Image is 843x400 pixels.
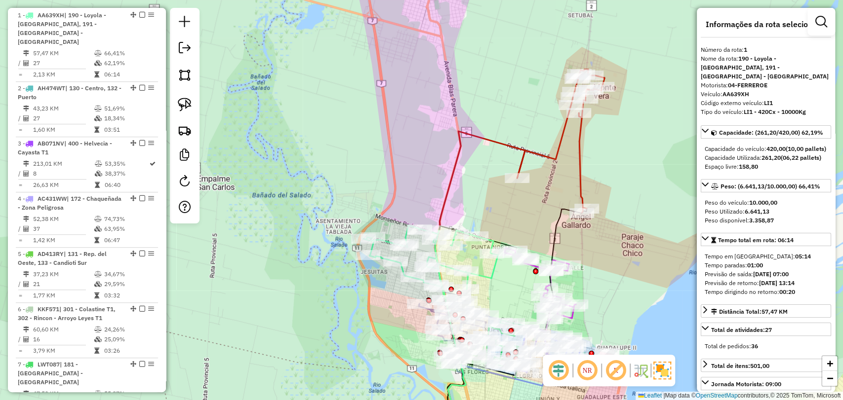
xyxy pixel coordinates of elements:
div: Tempo dirigindo no retorno: [705,288,827,296]
span: − [827,372,833,384]
a: Jornada Motorista: 09:00 [701,377,831,390]
span: 4 - [18,195,121,211]
i: % de utilização do peso [94,391,102,397]
em: Alterar sequência das rotas [130,251,136,256]
em: Finalizar rota [139,306,145,312]
em: Opções [148,140,154,146]
strong: 36 [751,342,758,350]
td: 34,67% [104,269,154,279]
span: 6 - [18,305,116,322]
a: Leaflet [638,392,662,399]
i: % de utilização da cubagem [94,115,102,121]
td: 8 [33,169,94,179]
td: 51,69% [104,104,154,113]
i: Tempo total em rota [94,127,99,133]
em: Finalizar rota [139,85,145,91]
strong: AA639XH [723,90,749,98]
td: / [18,224,23,234]
a: Total de atividades:27 [701,323,831,336]
span: Tempo total em rota: 06:14 [718,236,794,244]
div: Peso Utilizado: [705,207,827,216]
td: 55,87% [104,389,154,399]
a: Distância Total:57,47 KM [701,304,831,318]
td: 29,59% [104,279,154,289]
td: 26,63 KM [33,180,94,190]
td: = [18,346,23,356]
a: Capacidade: (261,20/420,00) 62,19% [701,125,831,139]
i: Distância Total [23,327,29,332]
i: % de utilização da cubagem [94,226,102,232]
em: Alterar sequência das rotas [130,306,136,312]
strong: 01:00 [747,261,763,269]
td: 21 [33,279,94,289]
span: 5 - [18,250,107,266]
strong: 3.358,87 [749,217,774,224]
a: Total de itens:501,00 [701,359,831,372]
img: Selecionar atividades - laço [178,98,192,111]
td: 16 [33,334,94,344]
td: / [18,279,23,289]
span: | 190 - Loyola - [GEOGRAPHIC_DATA], 191 -[GEOGRAPHIC_DATA] - [GEOGRAPHIC_DATA] [18,11,106,45]
em: Finalizar rota [139,361,145,367]
span: | 181 - [GEOGRAPHIC_DATA] - [GEOGRAPHIC_DATA] [18,361,83,386]
td: 03:32 [104,291,154,300]
span: | [663,392,665,399]
i: Total de Atividades [23,226,29,232]
td: 27 [33,58,94,68]
td: 52,38 KM [33,214,94,224]
strong: (06,22 pallets) [781,154,821,161]
td: 06:40 [104,180,149,190]
span: | 172 - Chaqueñada - Zona Peligrosa [18,195,121,211]
a: Reroteirizar Sessão [175,171,195,193]
img: Selecionar atividades - polígono [178,68,192,82]
div: Veículo: [701,90,831,99]
td: / [18,58,23,68]
div: Número da rota: [701,45,831,54]
em: Alterar sequência das rotas [130,12,136,18]
div: Atividade não roteirizada - GONZALEZ ALEJANDRO [595,348,619,358]
td: 38,37% [104,169,149,179]
a: Zoom in [822,356,837,371]
td: 213,01 KM [33,159,94,169]
td: 03:26 [104,346,154,356]
a: Exibir filtros [811,12,831,32]
i: % de utilização do peso [94,216,102,222]
span: | 130 - Centro, 132 - Puerto [18,84,121,101]
span: Ocultar NR [575,359,599,382]
td: 06:14 [104,70,154,79]
i: Total de Atividades [23,115,29,121]
i: % de utilização do peso [95,161,102,167]
span: | 131 - Rep. del Oeste, 133 - Candioti Sur [18,250,107,266]
div: Capacidade: (261,20/420,00) 62,19% [701,141,831,175]
strong: 501,00 [750,362,769,369]
strong: [DATE] 07:00 [753,270,789,278]
a: Zoom out [822,371,837,386]
span: 1 - [18,11,106,45]
span: 7 - [18,361,83,386]
span: 2 - [18,84,121,101]
td: 3,79 KM [33,346,94,356]
span: Exibir rótulo [604,359,628,382]
strong: 27 [765,326,772,333]
a: Criar rota [174,119,196,141]
div: Tempo total em rota: 06:14 [701,248,831,300]
em: Alterar sequência das rotas [130,85,136,91]
i: Distância Total [23,106,29,111]
td: / [18,169,23,179]
div: Jornada Motorista: 09:00 [711,380,781,389]
em: Finalizar rota [139,251,145,256]
em: Finalizar rota [139,140,145,146]
i: Distância Total [23,216,29,222]
span: AD413RY [38,250,64,257]
td: 1,77 KM [33,291,94,300]
td: = [18,291,23,300]
a: Criar modelo [175,145,195,167]
i: Tempo total em rota [94,72,99,77]
i: % de utilização do peso [94,50,102,56]
em: Finalizar rota [139,12,145,18]
em: Opções [148,361,154,367]
div: Capacidade do veículo: [705,145,827,153]
div: Total de pedidos: [705,342,827,351]
img: Fluxo de ruas [633,363,648,378]
td: 57,47 KM [33,48,94,58]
